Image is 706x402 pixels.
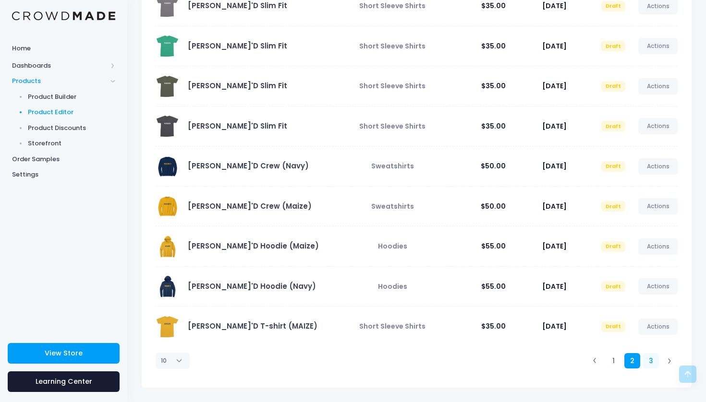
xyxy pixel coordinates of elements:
span: Short Sleeve Shirts [359,121,426,131]
span: Draft [601,41,626,51]
a: 2 [624,353,640,369]
span: Draft [601,81,626,92]
span: Sweatshirts [371,201,414,211]
a: Actions [638,38,678,54]
a: [PERSON_NAME]'D Slim Fit [188,0,287,11]
a: Actions [638,278,678,295]
span: Dashboards [12,61,107,71]
span: $35.00 [481,321,506,331]
a: 3 [643,353,659,369]
span: $35.00 [481,121,506,131]
span: $55.00 [481,241,506,251]
span: [DATE] [542,1,567,11]
span: [DATE] [542,41,567,51]
span: $35.00 [481,81,506,91]
span: Settings [12,170,115,179]
span: [DATE] [542,161,567,171]
span: $35.00 [481,41,506,51]
span: Product Builder [28,92,116,102]
a: Actions [638,198,678,214]
span: Short Sleeve Shirts [359,321,426,331]
a: [PERSON_NAME]'D Crew (Navy) [188,161,309,171]
a: View Store [8,343,120,364]
a: Learning Center [8,371,120,392]
span: Short Sleeve Shirts [359,1,426,11]
a: [PERSON_NAME]'D Slim Fit [188,81,287,91]
span: Short Sleeve Shirts [359,81,426,91]
span: Draft [601,321,626,332]
span: Home [12,44,115,53]
span: Hoodies [378,282,407,291]
span: Products [12,76,107,86]
span: [DATE] [542,282,567,291]
span: Draft [601,1,626,12]
span: $50.00 [481,201,506,211]
span: [DATE] [542,321,567,331]
span: [DATE] [542,241,567,251]
span: Draft [601,161,626,172]
span: $50.00 [481,161,506,171]
span: Short Sleeve Shirts [359,41,426,51]
a: [PERSON_NAME]'D Hoodie (Maize) [188,241,319,251]
a: [PERSON_NAME]'D Crew (Maize) [188,201,312,211]
span: Learning Center [36,377,92,386]
span: Draft [601,241,626,252]
a: Actions [638,238,678,255]
span: Product Discounts [28,123,116,133]
span: Sweatshirts [371,161,414,171]
span: [DATE] [542,81,567,91]
a: 1 [606,353,621,369]
span: View Store [45,348,83,358]
a: [PERSON_NAME]'D Slim Fit [188,41,287,51]
a: Actions [638,78,678,95]
span: Storefront [28,139,116,148]
span: Order Samples [12,154,115,164]
a: [PERSON_NAME]'D Hoodie (Navy) [188,281,316,291]
a: Actions [638,158,678,175]
span: [DATE] [542,201,567,211]
span: Draft [601,281,626,292]
span: Draft [601,201,626,212]
span: Hoodies [378,241,407,251]
a: Actions [638,118,678,134]
span: $35.00 [481,1,506,11]
span: Product Editor [28,107,116,117]
img: Logo [12,12,115,21]
span: Draft [601,121,626,131]
a: Actions [638,319,678,335]
span: [DATE] [542,121,567,131]
a: [PERSON_NAME]'D Slim Fit [188,121,287,131]
span: $55.00 [481,282,506,291]
a: [PERSON_NAME]'D T-shirt (MAIZE) [188,321,317,331]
